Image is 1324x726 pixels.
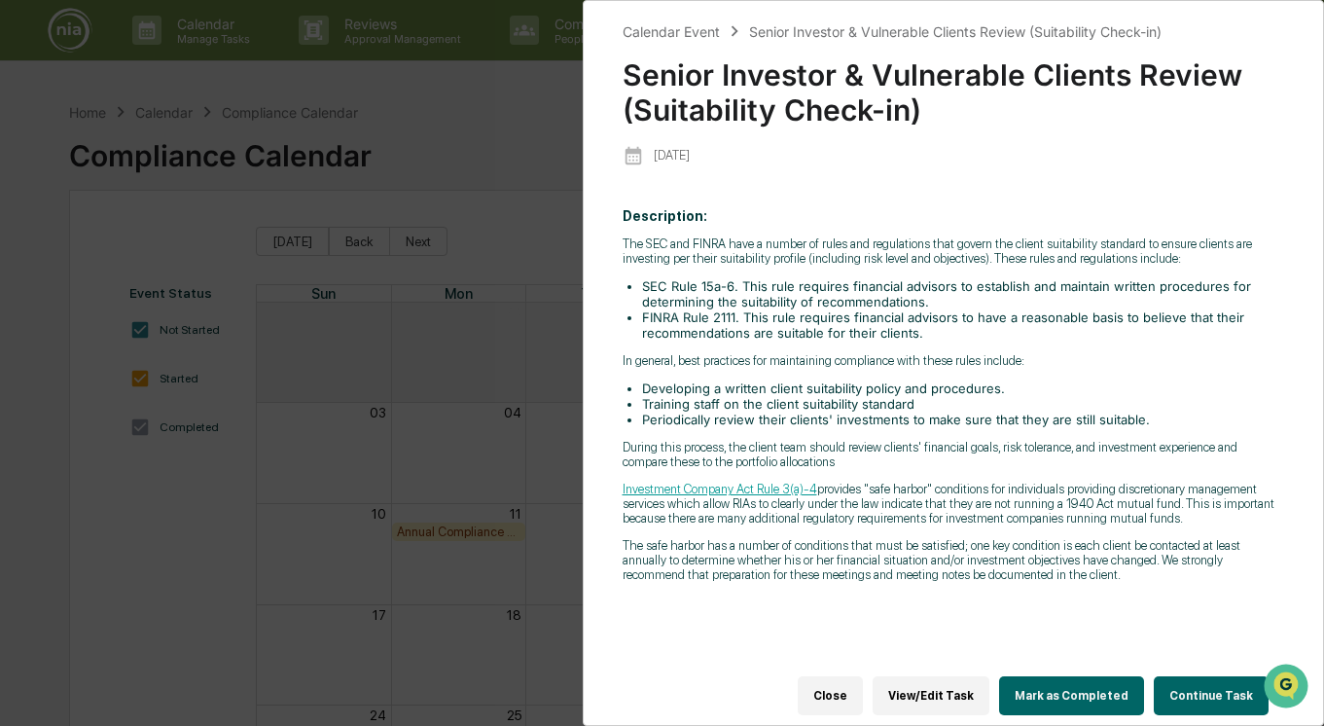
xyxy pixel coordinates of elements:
[194,330,235,345] span: Pylon
[642,396,1285,412] li: Training staff on the client suitability standard
[19,247,35,263] div: 🖐️
[331,155,354,178] button: Start new chat
[133,237,249,272] a: 🗄️Attestations
[623,23,720,40] div: Calendar Event
[161,245,241,265] span: Attestations
[623,42,1285,127] div: Senior Investor & Vulnerable Clients Review (Suitability Check-in)
[623,208,707,224] b: Description:
[12,274,130,309] a: 🔎Data Lookup
[66,168,246,184] div: We're available if you need us!
[654,148,690,163] p: [DATE]
[642,381,1285,396] li: Developing a written client suitability policy and procedures.
[137,329,235,345] a: Powered byPylon
[623,236,1285,266] p: The SEC and FINRA have a number of rules and regulations that govern the client suitability stand...
[623,482,1285,526] p: provides "safe harbor" conditions for individuals providing discretionary management services whi...
[51,89,321,109] input: Clear
[873,676,989,715] button: View/Edit Task
[623,440,1285,469] p: During this process, the client team should review clients' financial goals, risk tolerance, and ...
[999,676,1144,715] button: Mark as Completed
[39,282,123,302] span: Data Lookup
[642,278,1285,309] li: SEC Rule 15a-6. This rule requires financial advisors to establish and maintain written procedure...
[642,412,1285,427] li: Periodically review their clients' investments to make sure that they are still suitable.
[141,247,157,263] div: 🗄️
[39,245,125,265] span: Preclearance
[1262,662,1314,714] iframe: Open customer support
[623,353,1285,368] p: In general, best practices for maintaining compliance with these rules include:
[623,482,817,496] a: Investment Company Act Rule 3(a)-4
[623,538,1285,582] p: The safe harbor has a number of conditions that must be satisfied; one key condition is each clie...
[19,41,354,72] p: How can we help?
[19,149,54,184] img: 1746055101610-c473b297-6a78-478c-a979-82029cc54cd1
[749,23,1162,40] div: Senior Investor & Vulnerable Clients Review (Suitability Check-in)
[798,676,863,715] button: Close
[66,149,319,168] div: Start new chat
[1154,676,1269,715] button: Continue Task
[19,284,35,300] div: 🔎
[12,237,133,272] a: 🖐️Preclearance
[642,309,1285,341] li: FINRA Rule 2111. This rule requires financial advisors to have a reasonable basis to believe that...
